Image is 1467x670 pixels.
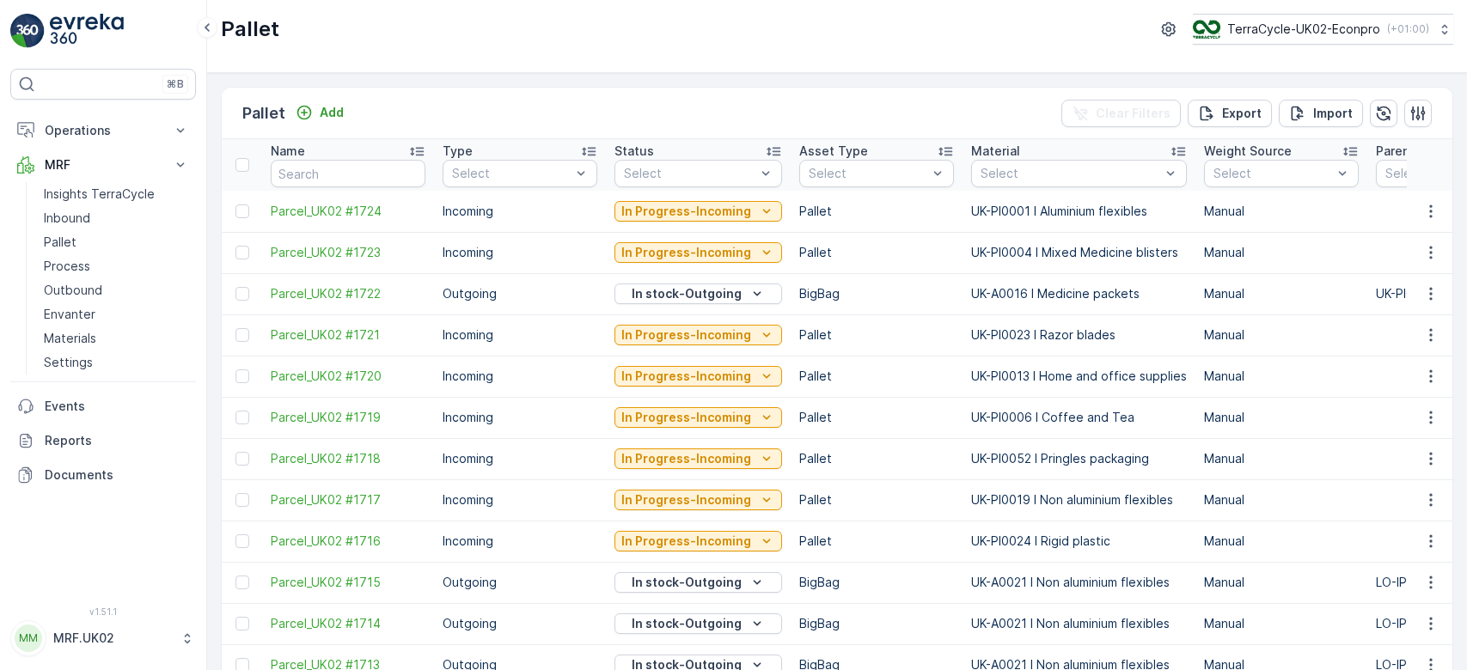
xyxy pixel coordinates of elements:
[271,450,425,467] a: Parcel_UK02 #1718
[799,203,954,220] p: Pallet
[235,369,249,383] div: Toggle Row Selected
[799,450,954,467] p: Pallet
[15,624,42,652] div: MM
[320,104,344,121] p: Add
[235,328,249,342] div: Toggle Row Selected
[1204,533,1359,550] p: Manual
[1313,105,1353,122] p: Import
[271,244,425,261] a: Parcel_UK02 #1723
[971,491,1187,509] p: UK-PI0019 I Non aluminium flexibles
[1204,409,1359,426] p: Manual
[799,143,868,160] p: Asset Type
[37,278,196,302] a: Outbound
[235,617,249,630] div: Toggle Row Selected
[167,77,184,91] p: ⌘B
[624,165,755,182] p: Select
[614,613,782,634] button: In stock-Outgoing
[443,285,597,302] p: Outgoing
[971,409,1187,426] p: UK-PI0006 I Coffee and Tea
[799,244,954,261] p: Pallet
[271,285,425,302] span: Parcel_UK02 #1722
[971,244,1187,261] p: UK-PI0004 I Mixed Medicine blisters
[614,201,782,222] button: In Progress-Incoming
[1204,244,1359,261] p: Manual
[271,203,425,220] span: Parcel_UK02 #1724
[443,574,597,591] p: Outgoing
[443,326,597,344] p: Incoming
[971,615,1187,632] p: UK-A0021 I Non aluminium flexibles
[799,285,954,302] p: BigBag
[10,14,45,48] img: logo
[809,165,927,182] p: Select
[1188,100,1272,127] button: Export
[1279,100,1363,127] button: Import
[632,285,742,302] p: In stock-Outgoing
[44,234,76,251] p: Pallet
[37,350,196,375] a: Settings
[50,14,124,48] img: logo_light-DOdMpM7g.png
[621,450,751,467] p: In Progress-Incoming
[271,533,425,550] a: Parcel_UK02 #1716
[971,368,1187,385] p: UK-PI0013 I Home and office supplies
[235,452,249,466] div: Toggle Row Selected
[621,533,751,550] p: In Progress-Incoming
[271,368,425,385] a: Parcel_UK02 #1720
[1204,615,1359,632] p: Manual
[1204,285,1359,302] p: Manual
[289,102,351,123] button: Add
[45,466,189,484] p: Documents
[799,491,954,509] p: Pallet
[1096,105,1171,122] p: Clear Filters
[1204,143,1292,160] p: Weight Source
[235,246,249,259] div: Toggle Row Selected
[271,615,425,632] a: Parcel_UK02 #1714
[614,572,782,593] button: In stock-Outgoing
[235,493,249,507] div: Toggle Row Selected
[1227,21,1380,38] p: TerraCycle-UK02-Econpro
[10,606,196,617] span: v 1.51.1
[1061,100,1181,127] button: Clear Filters
[443,615,597,632] p: Outgoing
[10,423,196,458] a: Reports
[614,366,782,387] button: In Progress-Incoming
[443,143,473,160] p: Type
[443,533,597,550] p: Incoming
[1204,368,1359,385] p: Manual
[443,409,597,426] p: Incoming
[235,576,249,589] div: Toggle Row Selected
[614,407,782,428] button: In Progress-Incoming
[614,490,782,510] button: In Progress-Incoming
[44,210,90,227] p: Inbound
[981,165,1160,182] p: Select
[1222,105,1262,122] p: Export
[799,533,954,550] p: Pallet
[271,491,425,509] span: Parcel_UK02 #1717
[971,533,1187,550] p: UK-PI0024 I Rigid plastic
[614,242,782,263] button: In Progress-Incoming
[10,620,196,656] button: MMMRF.UK02
[632,574,742,591] p: In stock-Outgoing
[971,143,1020,160] p: Material
[10,458,196,492] a: Documents
[799,326,954,344] p: Pallet
[621,244,751,261] p: In Progress-Incoming
[235,411,249,424] div: Toggle Row Selected
[443,203,597,220] p: Incoming
[37,206,196,230] a: Inbound
[614,283,782,304] button: In stock-Outgoing
[10,389,196,423] a: Events
[971,203,1187,220] p: UK-PI0001 I Aluminium flexibles
[971,450,1187,467] p: UK-PI0052 I Pringles packaging
[45,432,189,449] p: Reports
[443,491,597,509] p: Incoming
[271,326,425,344] span: Parcel_UK02 #1721
[443,368,597,385] p: Incoming
[614,531,782,551] button: In Progress-Incoming
[235,204,249,218] div: Toggle Row Selected
[1193,14,1453,45] button: TerraCycle-UK02-Econpro(+01:00)
[271,409,425,426] a: Parcel_UK02 #1719
[37,302,196,326] a: Envanter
